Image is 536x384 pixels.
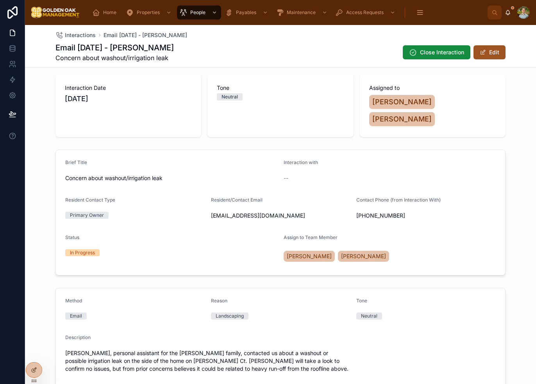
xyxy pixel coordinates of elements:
span: Description [65,334,91,340]
span: Reason [211,298,227,304]
button: Close Interaction [403,45,470,59]
span: Tone [356,298,367,304]
a: Maintenance [273,5,331,20]
h1: Email [DATE] - [PERSON_NAME] [55,42,174,53]
span: Payables [236,9,256,16]
span: Assigned to [369,84,496,92]
span: [PERSON_NAME] [287,252,332,260]
span: Interaction with [284,159,318,165]
span: Contact Phone (from Interaction With) [356,197,441,203]
div: Neutral [222,93,238,100]
span: [DATE] [65,93,192,104]
span: Concern about washout/irrigation leak [55,53,174,63]
a: [PERSON_NAME] [369,95,435,109]
span: Tone [217,84,344,92]
a: Email [DATE] - [PERSON_NAME] [104,31,187,39]
span: Resident Contact Type [65,197,115,203]
span: [PERSON_NAME], personal assistant for the [PERSON_NAME] family, contacted us about a washout or p... [65,349,496,373]
a: Home [90,5,122,20]
span: [PHONE_NUMBER] [356,212,459,220]
div: In Progress [70,249,95,256]
a: Properties [123,5,175,20]
span: Assign to Team Member [284,234,338,240]
span: [EMAIL_ADDRESS][DOMAIN_NAME] [211,212,350,220]
span: People [190,9,205,16]
span: Status [65,234,79,240]
span: [PERSON_NAME] [372,96,432,107]
a: Access Requests [333,5,399,20]
img: App logo [31,6,80,19]
a: People [177,5,221,20]
span: -- [284,174,288,182]
span: Interaction Date [65,84,192,92]
div: Landscaping [216,313,244,320]
span: Access Requests [346,9,384,16]
button: Edit [473,45,506,59]
span: Interactions [65,31,96,39]
div: scrollable content [86,4,488,21]
span: Maintenance [287,9,316,16]
span: [PERSON_NAME] [372,114,432,125]
span: Close Interaction [420,48,464,56]
span: Home [103,9,116,16]
span: Brief Title [65,159,87,165]
div: Primary Owner [70,212,104,219]
div: Neutral [361,313,377,320]
span: Method [65,298,82,304]
span: Properties [137,9,160,16]
span: [PERSON_NAME] [341,252,386,260]
span: Resident/Contact Email [211,197,263,203]
a: Payables [223,5,272,20]
a: Interactions [55,31,96,39]
a: [PERSON_NAME] [284,251,335,262]
div: Email [70,313,82,320]
a: [PERSON_NAME] [369,112,435,126]
a: [PERSON_NAME] [338,251,389,262]
span: Concern about washout/irrigation leak [65,174,277,182]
